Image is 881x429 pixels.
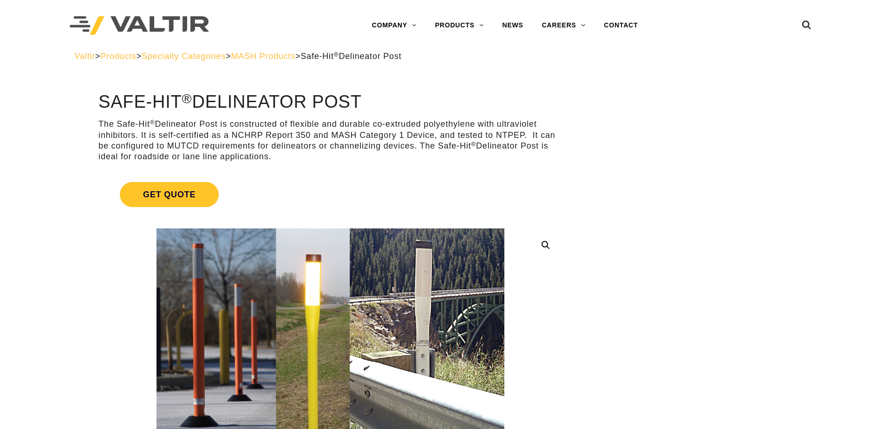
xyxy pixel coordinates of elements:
a: MASH Products [231,52,295,61]
sup: ® [150,119,155,126]
sup: ® [471,141,476,148]
a: Get Quote [98,171,562,218]
p: The Safe-Hit Delineator Post is constructed of flexible and durable co-extruded polyethylene with... [98,119,562,162]
h1: Safe-Hit Delineator Post [98,92,562,112]
a: CAREERS [533,16,595,35]
a: Valtir [75,52,95,61]
a: Specialty Categories [142,52,226,61]
a: CONTACT [595,16,647,35]
div: > > > > [75,51,807,62]
sup: ® [182,91,192,106]
a: Products [100,52,136,61]
img: Valtir [70,16,209,35]
a: NEWS [493,16,533,35]
span: Get Quote [120,182,219,207]
sup: ® [334,51,339,58]
a: COMPANY [363,16,426,35]
a: PRODUCTS [426,16,493,35]
span: Safe-Hit Delineator Post [300,52,401,61]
